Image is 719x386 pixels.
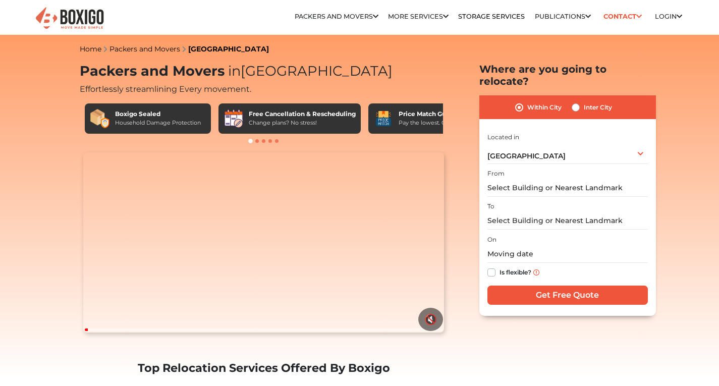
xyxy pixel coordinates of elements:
[83,152,444,333] video: Your browser does not support the video tag.
[584,101,612,114] label: Inter City
[80,63,448,80] h1: Packers and Movers
[487,179,648,197] input: Select Building or Nearest Landmark
[224,108,244,129] img: Free Cancellation & Rescheduling
[80,361,448,375] h2: Top Relocation Services Offered By Boxigo
[188,44,269,53] a: [GEOGRAPHIC_DATA]
[600,9,645,24] a: Contact
[228,63,241,79] span: in
[535,13,591,20] a: Publications
[388,13,449,20] a: More services
[500,266,531,277] label: Is flexible?
[399,109,475,119] div: Price Match Guarantee
[533,269,539,275] img: info
[80,44,101,53] a: Home
[487,202,494,211] label: To
[373,108,394,129] img: Price Match Guarantee
[487,212,648,230] input: Select Building or Nearest Landmark
[80,84,251,94] span: Effortlessly streamlining Every movement.
[479,63,656,87] h2: Where are you going to relocate?
[487,286,648,305] input: Get Free Quote
[225,63,393,79] span: [GEOGRAPHIC_DATA]
[487,169,505,178] label: From
[418,308,443,331] button: 🔇
[399,119,475,127] div: Pay the lowest. Guaranteed!
[487,151,566,160] span: [GEOGRAPHIC_DATA]
[487,133,519,142] label: Located in
[487,235,496,244] label: On
[295,13,378,20] a: Packers and Movers
[90,108,110,129] img: Boxigo Sealed
[527,101,562,114] label: Within City
[115,119,201,127] div: Household Damage Protection
[458,13,525,20] a: Storage Services
[655,13,682,20] a: Login
[249,119,356,127] div: Change plans? No stress!
[487,245,648,263] input: Moving date
[34,6,105,31] img: Boxigo
[249,109,356,119] div: Free Cancellation & Rescheduling
[115,109,201,119] div: Boxigo Sealed
[109,44,180,53] a: Packers and Movers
